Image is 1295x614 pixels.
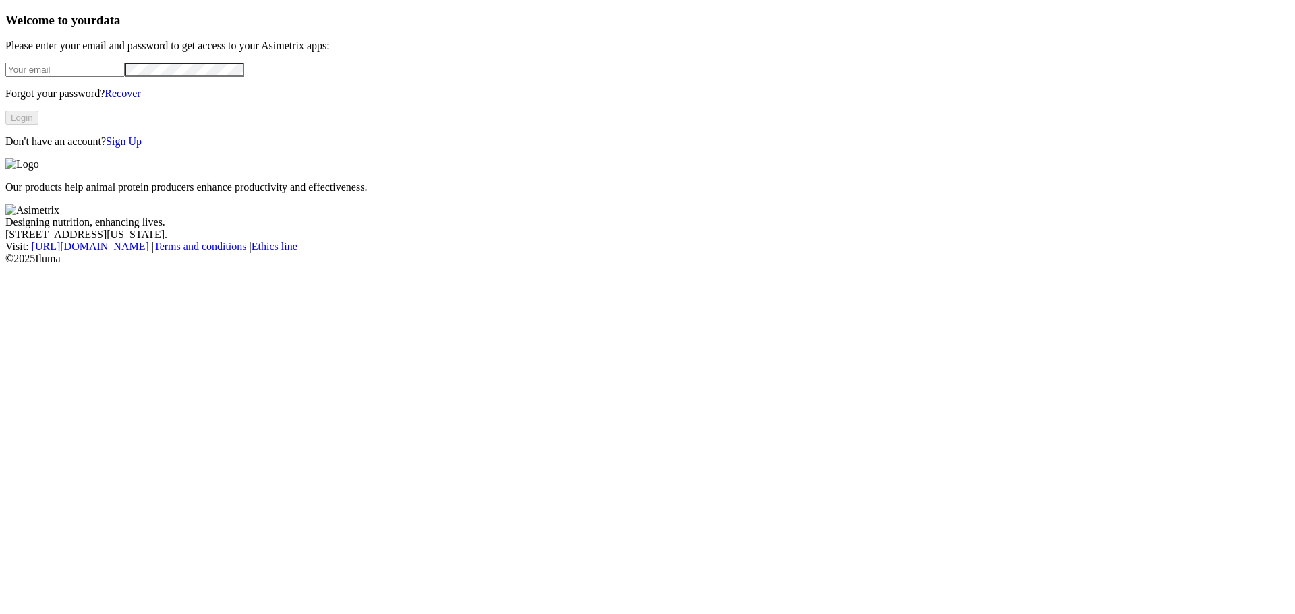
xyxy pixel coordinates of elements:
a: Sign Up [106,135,142,147]
p: Forgot your password? [5,88,1290,100]
p: Our products help animal protein producers enhance productivity and effectiveness. [5,181,1290,193]
div: © 2025 Iluma [5,253,1290,265]
a: Recover [105,88,140,99]
img: Logo [5,158,39,171]
input: Your email [5,63,125,77]
p: Please enter your email and password to get access to your Asimetrix apps: [5,40,1290,52]
div: [STREET_ADDRESS][US_STATE]. [5,228,1290,241]
a: [URL][DOMAIN_NAME] [32,241,149,252]
p: Don't have an account? [5,135,1290,148]
span: data [96,13,120,27]
img: Asimetrix [5,204,59,216]
div: Visit : | | [5,241,1290,253]
h3: Welcome to your [5,13,1290,28]
button: Login [5,111,38,125]
div: Designing nutrition, enhancing lives. [5,216,1290,228]
a: Ethics line [252,241,297,252]
a: Terms and conditions [154,241,247,252]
